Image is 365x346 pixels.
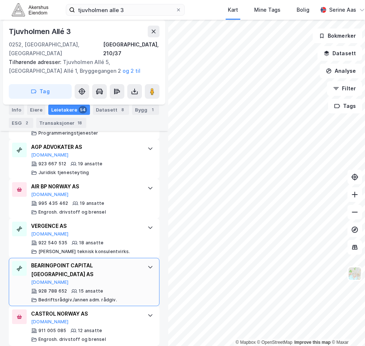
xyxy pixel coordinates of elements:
button: Tags [328,99,362,113]
img: akershus-eiendom-logo.9091f326c980b4bce74ccdd9f866810c.svg [12,3,48,16]
div: Bedriftsrådgiv./annen adm. rådgiv. [38,297,117,303]
div: Info [9,105,24,115]
div: 923 667 512 [38,161,66,167]
div: Transaksjoner [36,118,86,128]
button: [DOMAIN_NAME] [31,279,69,285]
div: AGP ADVOKATER AS [31,143,140,151]
div: Tjuvholmen Allé 5, [GEOGRAPHIC_DATA] Allé 1, Bryggegangen 2 [9,58,154,75]
div: 1 [149,106,156,113]
button: Tag [9,84,72,99]
div: [PERSON_NAME] teknisk konsulentvirks. [38,249,130,255]
a: Mapbox [236,340,256,345]
div: 911 005 085 [38,328,66,334]
div: CASTROL NORWAY AS [31,309,140,318]
div: BEARINGPOINT CAPITAL [GEOGRAPHIC_DATA] AS [31,261,140,279]
div: AIR BP NORWAY AS [31,182,140,191]
button: Datasett [317,46,362,61]
div: 995 435 462 [38,200,68,206]
div: Engrosh. drivstoff og brensel [38,336,106,342]
button: [DOMAIN_NAME] [31,152,69,158]
div: ESG [9,118,33,128]
div: 8 [119,106,126,113]
a: Improve this map [294,340,331,345]
div: Engrosh. drivstoff og brensel [38,209,106,215]
div: 12 ansatte [78,328,102,334]
div: Kart [228,5,238,14]
button: [DOMAIN_NAME] [31,231,69,237]
div: 922 540 535 [38,240,67,246]
div: 0252, [GEOGRAPHIC_DATA], [GEOGRAPHIC_DATA] [9,40,103,58]
a: OpenStreetMap [257,340,293,345]
div: 928 788 652 [38,288,67,294]
span: Tilhørende adresser: [9,59,63,65]
div: 19 ansatte [80,200,104,206]
div: 2 [23,119,30,127]
div: Kontrollprogram for chat [328,311,365,346]
div: Bolig [297,5,309,14]
div: Serine Aas [329,5,356,14]
div: Mine Tags [254,5,281,14]
div: Leietakere [48,105,90,115]
div: VERGENCE AS [31,222,140,230]
button: [DOMAIN_NAME] [31,319,69,325]
div: Programmeringstjenester [38,130,98,136]
div: 19 ansatte [78,161,102,167]
div: 18 [76,119,83,127]
iframe: Chat Widget [328,311,365,346]
div: Datasett [93,105,129,115]
input: Søk på adresse, matrikkel, gårdeiere, leietakere eller personer [75,4,176,15]
button: [DOMAIN_NAME] [31,192,69,198]
div: Eiere [27,105,45,115]
button: Filter [327,81,362,96]
div: 15 ansatte [79,288,103,294]
div: Juridisk tjenesteyting [38,170,89,176]
div: Tjuvholmen Allé 3 [9,26,72,37]
div: 18 ansatte [79,240,104,246]
img: Z [348,267,362,281]
button: Bokmerker [313,29,362,43]
div: Bygg [132,105,159,115]
div: 54 [79,106,87,113]
button: Analyse [320,64,362,78]
div: [GEOGRAPHIC_DATA], 210/37 [103,40,159,58]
